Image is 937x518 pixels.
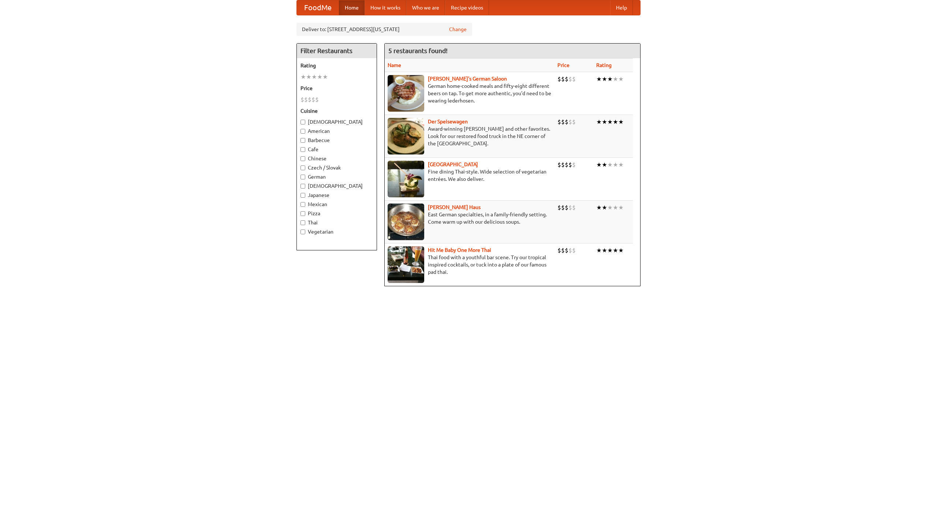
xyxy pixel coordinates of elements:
li: ★ [300,73,306,81]
li: ★ [613,75,618,83]
li: $ [568,246,572,254]
a: Price [557,62,570,68]
li: ★ [607,118,613,126]
li: ★ [596,204,602,212]
li: ★ [602,75,607,83]
li: $ [572,161,576,169]
p: Thai food with a youthful bar scene. Try our tropical inspired cocktails, or tuck into a plate of... [388,254,552,276]
li: $ [572,118,576,126]
li: ★ [311,73,317,81]
li: $ [565,118,568,126]
li: ★ [607,75,613,83]
label: Thai [300,219,373,226]
input: Czech / Slovak [300,165,305,170]
a: FoodMe [297,0,339,15]
li: ★ [602,118,607,126]
h5: Price [300,85,373,92]
li: ★ [613,246,618,254]
li: ★ [596,75,602,83]
h5: Cuisine [300,107,373,115]
li: $ [561,246,565,254]
input: Mexican [300,202,305,207]
li: ★ [596,161,602,169]
li: $ [557,75,561,83]
li: ★ [596,118,602,126]
input: Barbecue [300,138,305,143]
li: ★ [613,118,618,126]
a: Help [610,0,633,15]
li: ★ [322,73,328,81]
li: ★ [613,204,618,212]
li: $ [300,96,304,104]
li: $ [572,75,576,83]
li: $ [568,161,572,169]
li: $ [557,161,561,169]
label: Chinese [300,155,373,162]
label: [DEMOGRAPHIC_DATA] [300,182,373,190]
li: $ [557,118,561,126]
ng-pluralize: 5 restaurants found! [388,47,448,54]
li: $ [572,204,576,212]
p: German home-cooked meals and fifty-eight different beers on tap. To get more authentic, you'd nee... [388,82,552,104]
p: East German specialties, in a family-friendly setting. Come warm up with our delicious soups. [388,211,552,226]
li: $ [561,204,565,212]
a: [PERSON_NAME]'s German Saloon [428,76,507,82]
a: [PERSON_NAME] Haus [428,204,481,210]
a: How it works [365,0,406,15]
li: ★ [317,73,322,81]
a: Home [339,0,365,15]
li: $ [561,118,565,126]
p: Award-winning [PERSON_NAME] and other favorites. Look for our restored food truck in the NE corne... [388,125,552,147]
li: $ [557,204,561,212]
a: Recipe videos [445,0,489,15]
img: esthers.jpg [388,75,424,112]
li: ★ [618,75,624,83]
li: ★ [607,161,613,169]
li: $ [315,96,319,104]
li: ★ [306,73,311,81]
li: $ [572,246,576,254]
img: babythai.jpg [388,246,424,283]
img: kohlhaus.jpg [388,204,424,240]
li: ★ [602,246,607,254]
li: $ [308,96,311,104]
li: ★ [607,204,613,212]
label: Barbecue [300,137,373,144]
a: Who we are [406,0,445,15]
h5: Rating [300,62,373,69]
a: Hit Me Baby One More Thai [428,247,491,253]
input: American [300,129,305,134]
input: [DEMOGRAPHIC_DATA] [300,184,305,189]
li: ★ [602,161,607,169]
label: American [300,127,373,135]
a: Rating [596,62,612,68]
input: Vegetarian [300,230,305,234]
li: $ [561,161,565,169]
label: Cafe [300,146,373,153]
li: $ [565,204,568,212]
img: speisewagen.jpg [388,118,424,154]
li: ★ [613,161,618,169]
li: $ [561,75,565,83]
li: ★ [607,246,613,254]
li: $ [304,96,308,104]
label: Czech / Slovak [300,164,373,171]
input: Thai [300,220,305,225]
li: $ [568,75,572,83]
label: Pizza [300,210,373,217]
li: $ [568,118,572,126]
li: ★ [618,118,624,126]
div: Deliver to: [STREET_ADDRESS][US_STATE] [296,23,472,36]
a: [GEOGRAPHIC_DATA] [428,161,478,167]
label: German [300,173,373,180]
label: Mexican [300,201,373,208]
input: Chinese [300,156,305,161]
input: Pizza [300,211,305,216]
li: $ [568,204,572,212]
h4: Filter Restaurants [297,44,377,58]
li: ★ [596,246,602,254]
b: Der Speisewagen [428,119,468,124]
